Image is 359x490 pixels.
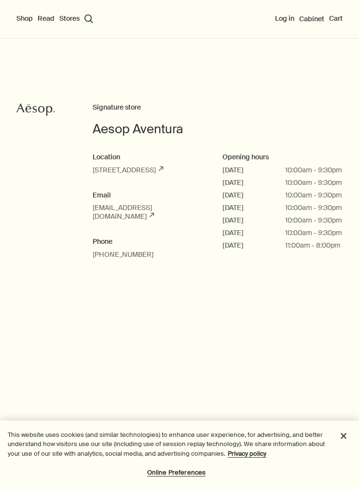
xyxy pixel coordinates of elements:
h2: Email [93,190,203,201]
span: [DATE] [222,165,285,175]
button: Cart [329,14,343,24]
span: [DATE] [222,240,285,251]
a: Cabinet [299,14,324,23]
a: Aesop [14,100,57,122]
h1: Aesop Aventura [93,121,352,138]
h2: Opening hours [222,152,333,163]
button: Open search [84,14,93,23]
h2: Phone [93,236,203,248]
a: [STREET_ADDRESS] [93,166,163,174]
span: 10:00am - 9:30pm [285,215,342,225]
button: Read [38,14,55,24]
button: Shop [16,14,33,24]
button: Online Preferences, Opens the preference center dialog [146,463,207,482]
div: This website uses cookies (and similar technologies) to enhance user experience, for advertising,... [8,430,333,459]
span: 10:00am - 9:30pm [285,228,342,238]
h2: Signature store [93,102,352,113]
a: [EMAIL_ADDRESS][DOMAIN_NAME] [93,203,203,221]
span: [DATE] [222,178,285,188]
a: [PHONE_NUMBER] [93,250,153,259]
svg: Aesop [16,102,55,117]
button: Log in [275,14,294,24]
span: [DATE] [222,215,285,225]
span: 10:00am - 9:30pm [285,190,342,200]
span: 10:00am - 9:30pm [285,203,342,213]
span: 10:00am - 9:30pm [285,165,342,175]
h2: Location [93,152,203,163]
span: 10:00am - 9:30pm [285,178,342,188]
span: [DATE] [222,203,285,213]
button: Stores [59,14,80,24]
span: [DATE] [222,190,285,200]
span: 11:00am - 8:00pm [285,240,341,251]
button: Close [333,425,354,447]
a: More information about your privacy, opens in a new tab [228,449,266,458]
span: [DATE] [222,228,285,238]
